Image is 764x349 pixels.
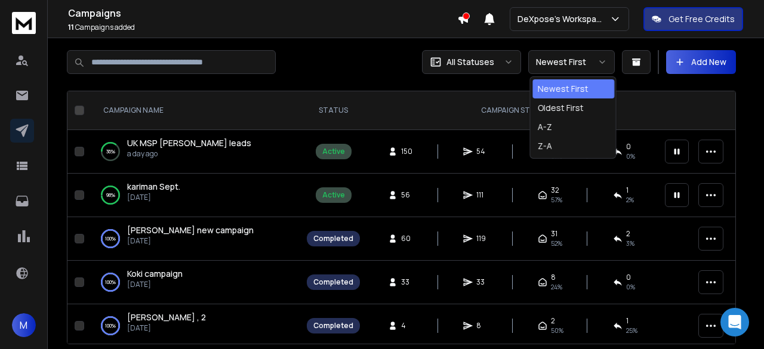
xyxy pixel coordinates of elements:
span: 0 [626,273,631,282]
th: CAMPAIGN NAME [89,91,300,130]
div: Completed [313,234,353,243]
button: Newest First [528,50,615,74]
span: 24 % [551,282,562,292]
p: 100 % [105,276,116,288]
span: 3 % [626,239,634,248]
span: 111 [476,190,488,200]
p: [DATE] [127,280,183,289]
span: 150 [401,147,413,156]
span: 31 [551,229,557,239]
p: a day ago [127,149,251,159]
span: 56 [401,190,413,200]
th: CAMPAIGN STATS [367,91,658,130]
h1: Campaigns [68,6,457,20]
p: 98 % [106,189,115,201]
th: STATUS [300,91,367,130]
span: 25 % [626,326,637,335]
span: 60 [401,234,413,243]
span: 0 % [626,152,635,161]
span: 8 [551,273,556,282]
span: kariman Sept. [127,181,180,192]
span: 8 [476,321,488,331]
div: Active [322,190,345,200]
p: [DATE] [127,323,206,333]
div: Open Intercom Messenger [720,308,749,336]
p: [DATE] [127,193,180,202]
div: Z-A [537,140,552,152]
span: UK MSP [PERSON_NAME] leads [127,137,251,149]
span: Koki campaign [127,268,183,279]
span: 2 [551,316,555,326]
span: M [12,313,36,337]
div: Completed [313,277,353,287]
span: 2 % [626,195,634,205]
span: 33 [401,277,413,287]
div: A-Z [537,121,552,133]
div: Completed [313,321,353,331]
span: 52 % [551,239,562,248]
span: 54 [476,147,488,156]
p: Campaigns added [68,23,457,32]
button: Add New [666,50,736,74]
img: logo [12,12,36,34]
p: 36 % [106,146,115,157]
span: [PERSON_NAME] new campaign [127,224,254,236]
span: 4 [401,321,413,331]
span: [PERSON_NAME] , 2 [127,311,206,323]
span: 119 [476,234,488,243]
span: 1 [626,316,629,326]
span: 1 [626,186,629,195]
p: [DATE] [127,236,254,246]
span: 32 [551,186,559,195]
span: 33 [476,277,488,287]
span: 50 % [551,326,563,335]
span: 2 [626,229,630,239]
p: Get Free Credits [668,13,735,25]
span: 57 % [551,195,562,205]
p: All Statuses [446,56,494,68]
span: 0 % [626,282,635,292]
p: 100 % [105,320,116,332]
span: 0 [626,142,631,152]
span: 11 [68,22,74,32]
p: DeXpose's Workspace [517,13,609,25]
p: 100 % [105,233,116,245]
div: Newest First [537,83,588,95]
div: Active [322,147,345,156]
div: Oldest First [537,102,583,114]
